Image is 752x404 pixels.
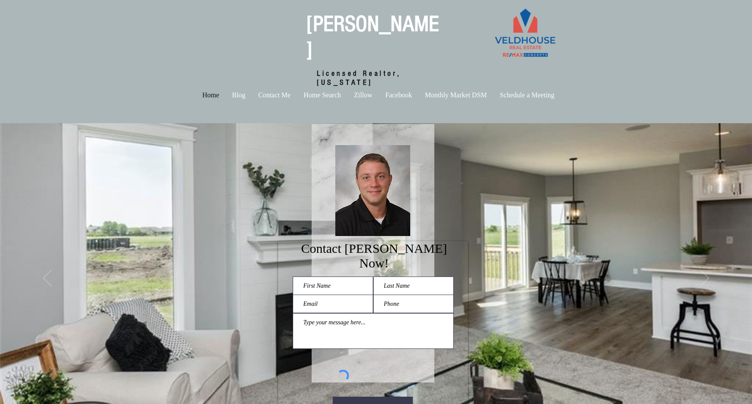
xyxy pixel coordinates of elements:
input: Email [293,295,373,313]
nav: Site [171,90,586,100]
a: Zillow [347,90,379,100]
span: Licensed Realtor, [US_STATE] [317,69,401,87]
p: Facebook [381,90,416,100]
p: Monthly Market DSM [421,90,491,100]
input: First Name [293,277,373,295]
input: Last Name [373,277,454,295]
a: Blog [226,90,252,100]
p: Blog [228,90,250,100]
input: Phone [373,295,454,313]
p: Zillow [350,90,377,100]
img: Veldhouse Logo - Option 1.png [487,4,564,63]
a: Schedule a Meeting [493,90,561,100]
button: Previous [43,270,52,288]
p: Home [198,90,223,100]
a: Monthly Market DSM [418,90,493,100]
span: Contact [PERSON_NAME] Now! [301,241,447,270]
p: Home Search [299,90,345,100]
img: 12034403_1203879192961678_81641584542374 [335,145,410,236]
div: content changes on hover [312,124,434,382]
p: Schedule a Meeting [495,90,559,100]
button: Next [700,270,709,288]
a: Facebook [379,90,418,100]
a: [PERSON_NAME] [306,11,439,63]
p: Contact Me [254,90,295,100]
a: Home Search [297,90,347,100]
a: Contact Me [252,90,297,100]
a: Home [196,90,226,100]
